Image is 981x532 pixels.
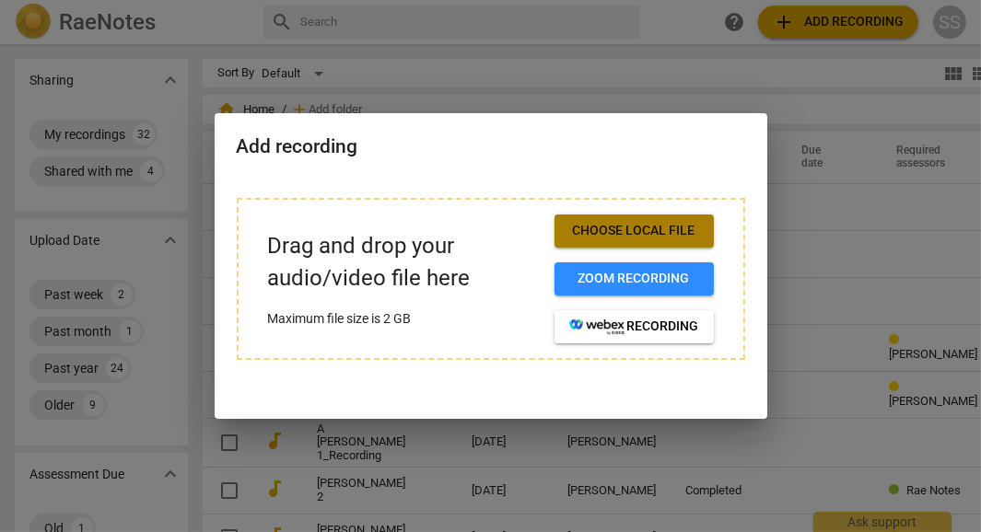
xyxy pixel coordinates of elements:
span: Zoom recording [569,270,699,288]
button: recording [555,310,714,343]
p: Maximum file size is 2 GB [268,309,540,329]
span: recording [569,318,699,336]
p: Drag and drop your audio/video file here [268,230,540,295]
span: Choose local file [569,222,699,240]
button: Choose local file [555,214,714,248]
h2: Add recording [237,135,745,158]
button: Zoom recording [555,262,714,295]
